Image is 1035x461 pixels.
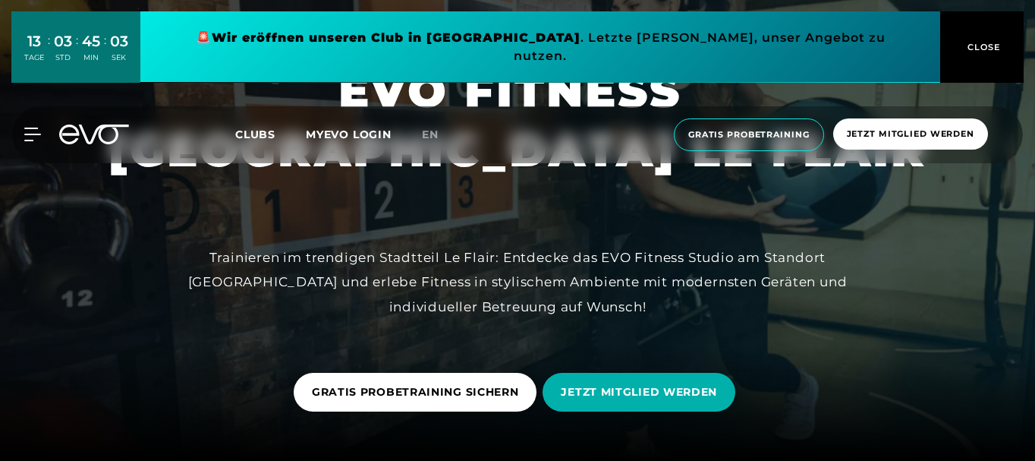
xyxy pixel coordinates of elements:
a: en [422,126,457,144]
span: Clubs [235,128,275,141]
div: : [104,32,106,72]
a: GRATIS PROBETRAINING SICHERN [294,362,543,423]
div: : [76,32,78,72]
div: : [48,32,50,72]
div: TAGE [24,52,44,63]
a: Clubs [235,127,306,141]
div: 03 [54,30,72,52]
span: Gratis Probetraining [688,128,810,141]
span: CLOSE [964,40,1001,54]
div: MIN [82,52,100,63]
a: JETZT MITGLIED WERDEN [543,362,741,423]
span: Jetzt Mitglied werden [847,128,974,141]
span: JETZT MITGLIED WERDEN [561,384,717,400]
a: Jetzt Mitglied werden [829,118,993,151]
div: SEK [110,52,128,63]
a: MYEVO LOGIN [306,128,392,141]
div: 03 [110,30,128,52]
div: Trainieren im trendigen Stadtteil Le Flair: Entdecke das EVO Fitness Studio am Standort [GEOGRAPH... [176,245,859,319]
span: en [422,128,439,141]
div: STD [54,52,72,63]
span: GRATIS PROBETRAINING SICHERN [312,384,519,400]
div: 13 [24,30,44,52]
button: CLOSE [940,11,1024,83]
a: Gratis Probetraining [669,118,829,151]
div: 45 [82,30,100,52]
